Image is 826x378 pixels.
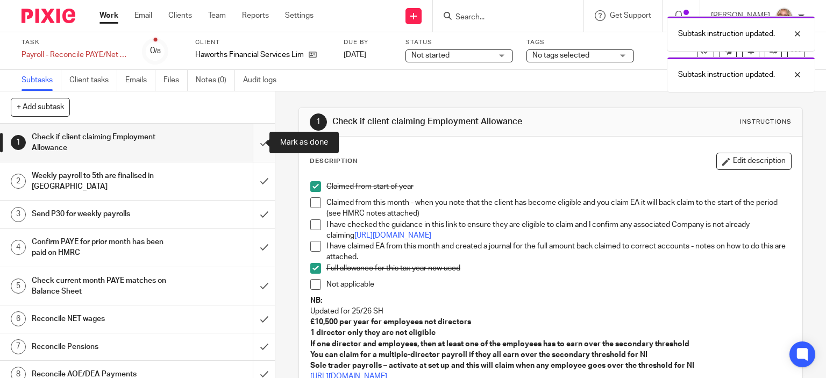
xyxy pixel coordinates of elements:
p: Claimed from start of year [326,181,792,192]
div: 4 [11,240,26,255]
h1: Reconcile NET wages [32,311,172,327]
p: Not applicable [326,279,792,290]
div: Payroll - Reconcile PAYE/Net Wages and send P30 to client [22,49,129,60]
p: Subtask instruction updated. [678,28,775,39]
span: [DATE] [344,51,366,59]
p: Full allowance for this tax year now used [326,263,792,274]
label: Client [195,38,330,47]
h1: Confirm PAYE for prior month has been paid on HMRC [32,234,172,261]
h1: Check if client claiming Employment Allowance [332,116,573,127]
p: Subtask instruction updated. [678,69,775,80]
a: Client tasks [69,70,117,91]
strong: Sole trader payrolls – activate at set up and this will claim when any employee goes over the thr... [310,362,694,369]
a: Emails [125,70,155,91]
label: Status [405,38,513,47]
a: Email [134,10,152,21]
div: Instructions [740,118,792,126]
div: 6 [11,311,26,326]
a: Clients [168,10,192,21]
strong: You can claim for a multiple-director payroll if they all earn over the secondary threshold for NI [310,351,647,359]
div: 5 [11,279,26,294]
p: Updated for 25/26 SH [310,306,792,317]
div: 1 [310,113,327,131]
p: Haworths Financial Services Limited [195,49,303,60]
a: [URL][DOMAIN_NAME] [354,232,431,239]
strong: £10,500 per year for employees not directors [310,318,471,326]
p: I have claimed EA from this month and created a journal for the full amount back claimed to corre... [326,241,792,263]
p: I have checked the guidance in this link to ensure they are eligible to claim and I confirm any a... [326,219,792,241]
strong: If one director and employees, then at least one of the employees has to earn over the secondary ... [310,340,689,348]
h1: Weekly payroll to 5th are finalised in [GEOGRAPHIC_DATA] [32,168,172,195]
div: 7 [11,339,26,354]
a: Subtasks [22,70,61,91]
a: Team [208,10,226,21]
a: Notes (0) [196,70,235,91]
a: Reports [242,10,269,21]
a: Settings [285,10,314,21]
h1: Send P30 for weekly payrolls [32,206,172,222]
div: 1 [11,135,26,150]
h1: Check current month PAYE matches on Balance Sheet [32,273,172,300]
button: Edit description [716,153,792,170]
strong: NB: [310,297,322,304]
h1: Check if client claiming Employment Allowance [32,129,172,156]
small: /8 [155,48,161,54]
a: Files [163,70,188,91]
img: Pixie [22,9,75,23]
div: 0 [150,45,161,57]
a: Audit logs [243,70,284,91]
p: Description [310,157,358,166]
span: Not started [411,52,450,59]
h1: Reconcile Pensions [32,339,172,355]
strong: 1 director only they are not eligible [310,329,436,337]
div: 3 [11,207,26,222]
div: 2 [11,174,26,189]
label: Task [22,38,129,47]
label: Due by [344,38,392,47]
p: Claimed from this month - when you note that the client has become eligible and you claim EA it w... [326,197,792,219]
img: SJ.jpg [775,8,793,25]
a: Work [99,10,118,21]
button: + Add subtask [11,98,70,116]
